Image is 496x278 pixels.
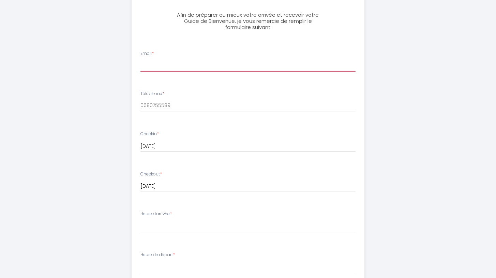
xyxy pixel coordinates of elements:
h3: Afin de préparer au mieux votre arrivée et recevoir votre Guide de Bienvenue, je vous remercie de... [172,12,324,30]
label: Heure de départ [140,252,175,258]
label: Email [140,50,154,57]
label: Checkin [140,131,159,137]
label: Téléphone [140,91,164,97]
label: Heure d'arrivée [140,211,172,217]
label: Checkout [140,171,162,177]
